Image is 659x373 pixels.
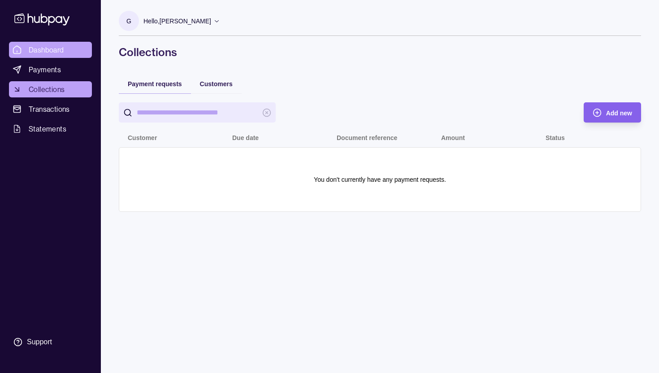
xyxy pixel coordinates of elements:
span: Collections [29,84,65,95]
p: G [126,16,131,26]
span: Customers [200,80,233,88]
a: Support [9,333,92,351]
button: Add new [584,102,641,123]
p: Amount [441,134,465,141]
p: Due date [232,134,259,141]
a: Payments [9,61,92,78]
p: Status [546,134,565,141]
p: Hello, [PERSON_NAME] [143,16,211,26]
a: Dashboard [9,42,92,58]
div: Support [27,337,52,347]
span: Dashboard [29,44,64,55]
span: Payments [29,64,61,75]
span: Add new [606,110,632,117]
span: Statements [29,123,66,134]
a: Collections [9,81,92,97]
input: search [137,102,258,123]
span: Transactions [29,104,70,114]
span: Payment requests [128,80,182,88]
h1: Collections [119,45,641,59]
p: Customer [128,134,157,141]
p: Document reference [337,134,397,141]
a: Statements [9,121,92,137]
p: You don't currently have any payment requests. [314,175,446,184]
a: Transactions [9,101,92,117]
